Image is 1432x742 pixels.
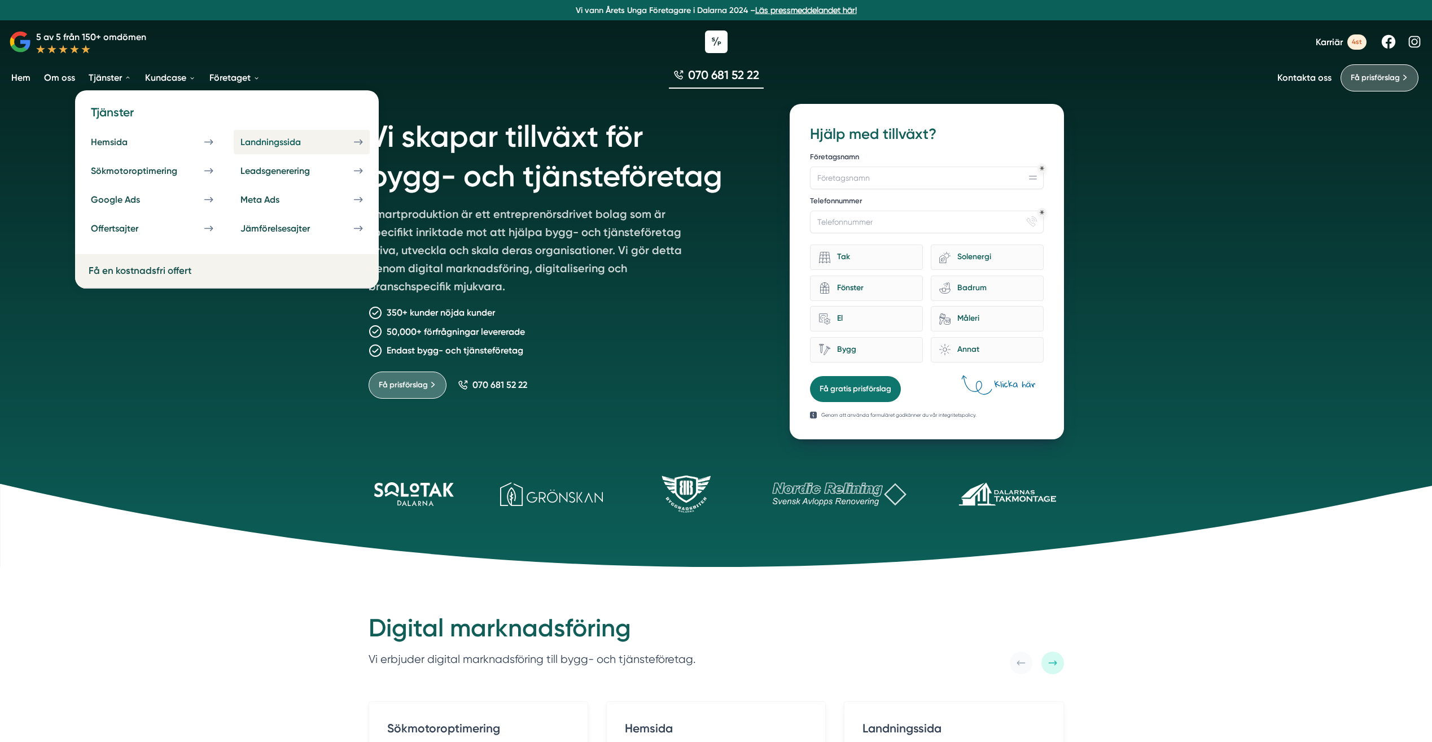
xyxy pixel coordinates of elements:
label: Telefonnummer [810,196,1043,208]
input: Företagsnamn [810,167,1043,189]
a: Kontakta oss [1277,72,1332,83]
a: Om oss [42,63,77,92]
a: Få prisförslag [1341,64,1418,91]
h4: Hemsida [625,720,807,741]
a: Google Ads [84,187,220,212]
a: Jämförelsesajter [234,216,370,241]
div: Leadsgenerering [240,165,337,176]
span: 070 681 52 22 [688,67,759,83]
div: Obligatoriskt [1040,166,1044,171]
p: 5 av 5 från 150+ omdömen [36,30,146,44]
a: Leadsgenerering [234,159,370,183]
div: Hemsida [91,137,155,147]
p: Genom att använda formuläret godkänner du vår integritetspolicy. [821,411,976,419]
p: 50,000+ förfrågningar levererade [387,325,525,339]
div: Google Ads [91,194,167,205]
div: Sökmotoroptimering [91,165,204,176]
span: Få prisförslag [1351,72,1400,84]
a: Hemsida [84,130,220,154]
a: Karriär 4st [1316,34,1367,50]
h4: Landningssida [862,720,1045,741]
span: 4st [1347,34,1367,50]
a: Kundcase [143,63,198,92]
label: Företagsnamn [810,152,1043,164]
a: Sökmotoroptimering [84,159,220,183]
a: Offertsajter [84,216,220,241]
a: Hem [9,63,33,92]
a: 070 681 52 22 [458,379,527,390]
input: Telefonnummer [810,211,1043,233]
a: 070 681 52 22 [669,67,764,89]
p: Endast bygg- och tjänsteföretag [387,343,523,357]
a: Meta Ads [234,187,370,212]
h4: Sökmotoroptimering [387,720,570,741]
h4: Tjänster [84,104,370,129]
div: Offertsajter [91,223,165,234]
span: 070 681 52 22 [472,379,527,390]
a: Läs pressmeddelandet här! [755,6,857,15]
button: Få gratis prisförslag [810,376,901,402]
a: Företaget [207,63,262,92]
a: Landningssida [234,130,370,154]
div: Landningssida [240,137,328,147]
a: Få en kostnadsfri offert [89,265,191,276]
h2: Digital marknadsföring [369,612,696,651]
a: Få prisförslag [369,372,446,399]
p: Vi erbjuder digital marknadsföring till bygg- och tjänsteföretag. [369,651,696,669]
a: Tjänster [86,63,134,92]
h1: Vi skapar tillväxt för bygg- och tjänsteföretag [369,104,763,205]
div: Obligatoriskt [1040,210,1044,215]
p: Smartproduktion är ett entreprenörsdrivet bolag som är specifikt inriktade mot att hjälpa bygg- o... [369,205,694,300]
p: Vi vann Årets Unga Företagare i Dalarna 2024 – [5,5,1427,16]
div: Jämförelsesajter [240,223,337,234]
div: Meta Ads [240,194,306,205]
h3: Hjälp med tillväxt? [810,124,1043,145]
span: Karriär [1316,37,1343,47]
span: Få prisförslag [379,379,428,391]
p: 350+ kunder nöjda kunder [387,305,495,320]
